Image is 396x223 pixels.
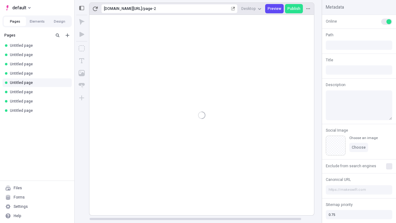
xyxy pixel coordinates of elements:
button: Publish [285,4,303,13]
span: Choose [352,145,366,150]
button: Choose [349,143,368,152]
div: / [142,6,144,11]
div: Untitled page [10,108,67,113]
button: Image [76,68,87,79]
div: Untitled page [10,90,67,94]
button: Preview [265,4,284,13]
div: Forms [14,195,25,200]
button: Text [76,55,87,66]
span: Exclude from search engines [326,163,376,169]
div: Help [14,213,21,218]
div: Untitled page [10,43,67,48]
div: Pages [4,33,51,38]
span: Preview [268,6,281,11]
div: Untitled page [10,71,67,76]
div: Files [14,186,22,190]
span: Description [326,82,346,88]
button: Desktop [239,4,264,13]
span: Path [326,32,334,38]
button: Button [76,80,87,91]
span: Online [326,19,337,24]
button: Box [76,43,87,54]
span: Canonical URL [326,177,351,182]
span: Title [326,57,333,63]
button: Design [48,17,71,26]
div: Settings [14,204,28,209]
input: https://makeswift.com [326,185,392,195]
button: Select site [2,3,33,12]
div: Untitled page [10,99,67,104]
div: Untitled page [10,52,67,57]
span: Social Image [326,128,348,133]
span: default [12,4,26,11]
div: Choose an image [349,136,378,140]
span: Desktop [241,6,256,11]
div: Untitled page [10,62,67,67]
div: Untitled page [10,80,67,85]
span: Sitemap priority [326,202,353,208]
div: page-2 [144,6,230,11]
div: [URL][DOMAIN_NAME] [104,6,142,11]
button: Add new [64,32,71,39]
button: Pages [4,17,26,26]
button: Elements [26,17,48,26]
span: Publish [287,6,300,11]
